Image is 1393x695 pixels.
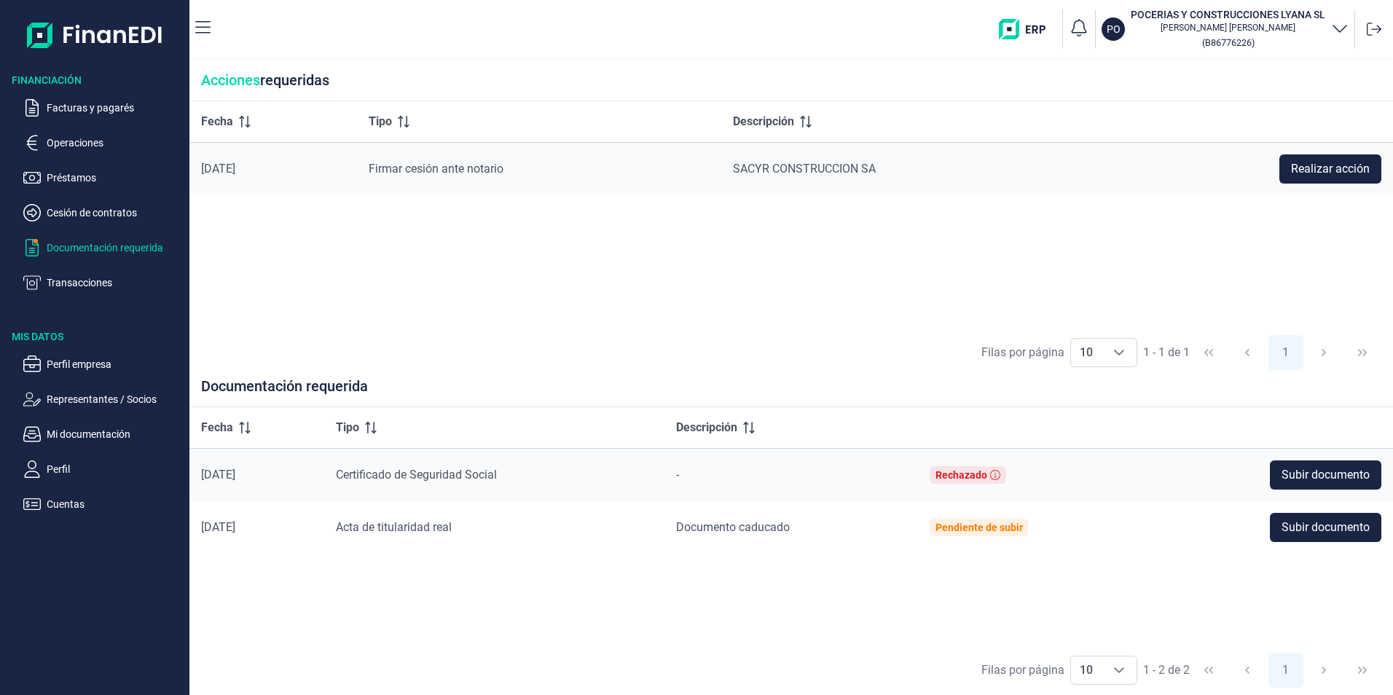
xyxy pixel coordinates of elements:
[1291,160,1370,178] span: Realizar acción
[47,169,184,186] p: Préstamos
[47,274,184,291] p: Transacciones
[369,113,392,130] span: Tipo
[981,344,1064,361] div: Filas por página
[981,661,1064,679] div: Filas por página
[336,468,497,482] span: Certificado de Seguridad Social
[47,99,184,117] p: Facturas y pagarés
[676,419,737,436] span: Descripción
[733,113,794,130] span: Descripción
[47,204,184,221] p: Cesión de contratos
[1071,656,1102,684] span: 10
[201,520,313,535] div: [DATE]
[201,71,260,89] span: Acciones
[1306,335,1341,370] button: Next Page
[23,169,184,186] button: Préstamos
[1345,335,1380,370] button: Last Page
[336,520,452,534] span: Acta de titularidad real
[1270,460,1381,490] button: Subir documento
[1191,335,1226,370] button: First Page
[1282,466,1370,484] span: Subir documento
[23,274,184,291] button: Transacciones
[1143,347,1190,358] span: 1 - 1 de 1
[47,425,184,443] p: Mi documentación
[1131,7,1325,22] h3: POCERIAS Y CONSTRUCCIONES LYANA SL
[23,204,184,221] button: Cesión de contratos
[1102,656,1137,684] div: Choose
[1282,519,1370,536] span: Subir documento
[1143,664,1190,676] span: 1 - 2 de 2
[23,460,184,478] button: Perfil
[23,356,184,373] button: Perfil empresa
[201,468,313,482] div: [DATE]
[1306,653,1341,688] button: Next Page
[23,134,184,152] button: Operaciones
[1202,37,1255,48] small: Copiar cif
[1279,154,1381,184] button: Realizar acción
[47,356,184,373] p: Perfil empresa
[47,495,184,513] p: Cuentas
[336,419,359,436] span: Tipo
[27,12,163,58] img: Logo de aplicación
[189,377,1393,407] div: Documentación requerida
[23,390,184,408] button: Representantes / Socios
[1268,653,1303,688] button: Page 1
[1230,335,1265,370] button: Previous Page
[1102,7,1349,51] button: POPOCERIAS Y CONSTRUCCIONES LYANA SL[PERSON_NAME] [PERSON_NAME](B86776226)
[369,162,503,176] span: Firmar cesión ante notario
[1071,339,1102,366] span: 10
[189,60,1393,101] div: requeridas
[201,162,345,176] div: [DATE]
[1230,653,1265,688] button: Previous Page
[1270,513,1381,542] button: Subir documento
[733,162,876,176] span: SACYR CONSTRUCCION SA
[935,522,1023,533] div: Pendiente de subir
[47,239,184,256] p: Documentación requerida
[676,468,679,482] span: -
[201,113,233,130] span: Fecha
[935,469,987,481] div: Rechazado
[47,460,184,478] p: Perfil
[1102,339,1137,366] div: Choose
[1107,22,1121,36] p: PO
[23,425,184,443] button: Mi documentación
[1345,653,1380,688] button: Last Page
[23,99,184,117] button: Facturas y pagarés
[676,520,790,534] span: Documento caducado
[23,495,184,513] button: Cuentas
[1268,335,1303,370] button: Page 1
[47,134,184,152] p: Operaciones
[23,239,184,256] button: Documentación requerida
[1131,22,1325,34] p: [PERSON_NAME] [PERSON_NAME]
[47,390,184,408] p: Representantes / Socios
[1191,653,1226,688] button: First Page
[201,419,233,436] span: Fecha
[999,19,1056,39] img: erp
